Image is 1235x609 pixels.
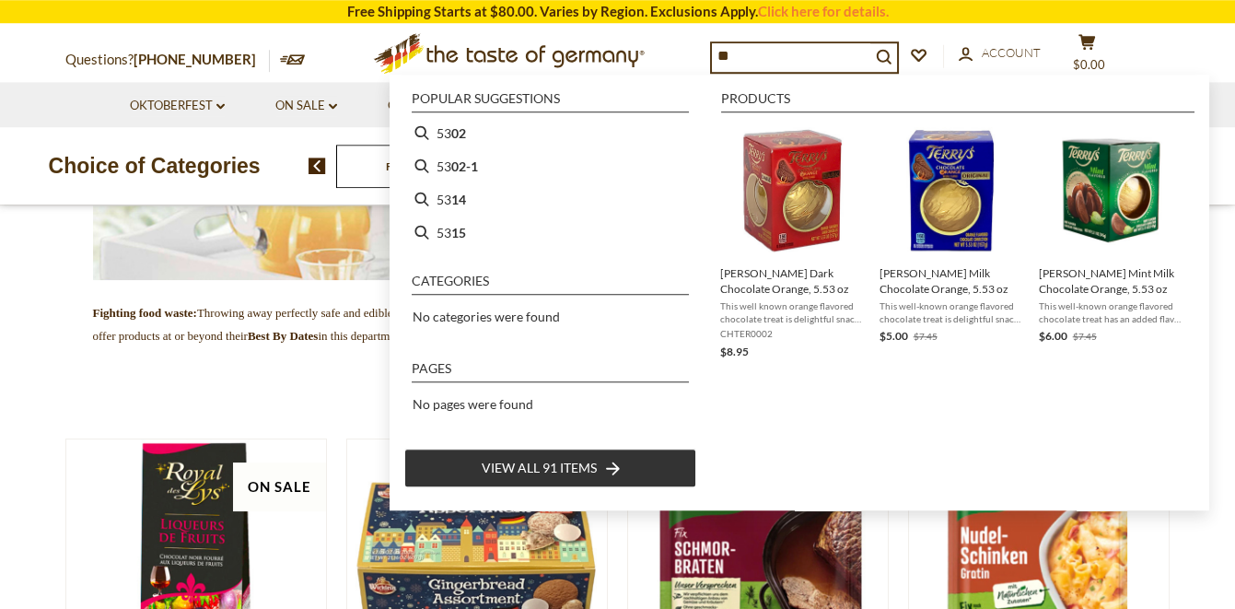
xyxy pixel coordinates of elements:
[1039,265,1183,297] span: [PERSON_NAME] Mint Milk Chocolate Orange, 5.53 oz
[880,265,1024,297] span: [PERSON_NAME] Milk Chocolate Orange, 5.53 oz
[404,182,696,216] li: 5314
[1039,329,1067,343] span: $6.00
[1039,123,1183,361] a: Terry's Mint Milk Chocolat Orange[PERSON_NAME] Mint Milk Chocolate Orange, 5.53 ozThis well-known...
[914,331,938,342] span: $7.45
[93,306,197,320] span: Fighting food waste:
[412,92,689,112] li: Popular suggestions
[412,275,689,295] li: Categories
[959,43,1041,64] a: Account
[451,189,466,210] b: 14
[720,123,865,361] a: [PERSON_NAME] Dark Chocolate Orange, 5.53 ozThis well known orange flavored chocolate treat is de...
[134,51,256,67] a: [PHONE_NUMBER]
[404,149,696,182] li: 5302-1
[872,116,1031,369] li: Terry's Milk Chocolate Orange, 5.53 oz
[1073,57,1105,72] span: $0.00
[404,116,696,149] li: 5302
[404,449,696,487] li: View all 91 items
[482,458,597,478] span: View all 91 items
[275,96,337,116] a: On Sale
[248,329,319,343] strong: Best By Dates
[309,158,326,174] img: previous arrow
[413,309,560,324] span: No categories were found
[1060,33,1115,79] button: $0.00
[880,329,908,343] span: $5.00
[1039,299,1183,325] span: This well-known orange flavored chocolate treat has an added flavor of mint. Just the right combi...
[451,222,466,243] b: 15
[720,265,865,297] span: [PERSON_NAME] Dark Chocolate Orange, 5.53 oz
[758,3,889,19] a: Click here for details.
[451,156,478,177] b: 02-1
[720,299,865,325] span: This well known orange flavored chocolate treat is delightful snack for all those who love a choc...
[721,92,1194,112] li: Products
[1031,116,1191,369] li: Terry's Mint Milk Chocolate Orange, 5.53 oz
[720,327,865,340] span: CHTER0002
[65,48,270,72] p: Questions?
[720,345,749,358] span: $8.95
[451,123,466,144] b: 02
[388,96,545,116] a: Christmas - PRE-ORDER
[880,123,1024,361] a: [PERSON_NAME] Milk Chocolate Orange, 5.53 ozThis well-known orange flavored chocolate treat is de...
[713,116,872,369] li: Terry's Dark Chocolate Orange, 5.53 oz
[413,396,533,412] span: No pages were found
[404,216,696,249] li: 5315
[880,299,1024,325] span: This well-known orange flavored chocolate treat is delightful snack for all those who love a choc...
[1073,331,1097,342] span: $7.45
[386,159,473,173] a: Food By Category
[390,75,1209,510] div: Instant Search Results
[1044,123,1178,257] img: Terry's Mint Milk Chocolat Orange
[412,362,689,382] li: Pages
[982,45,1041,60] span: Account
[130,96,225,116] a: Oktoberfest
